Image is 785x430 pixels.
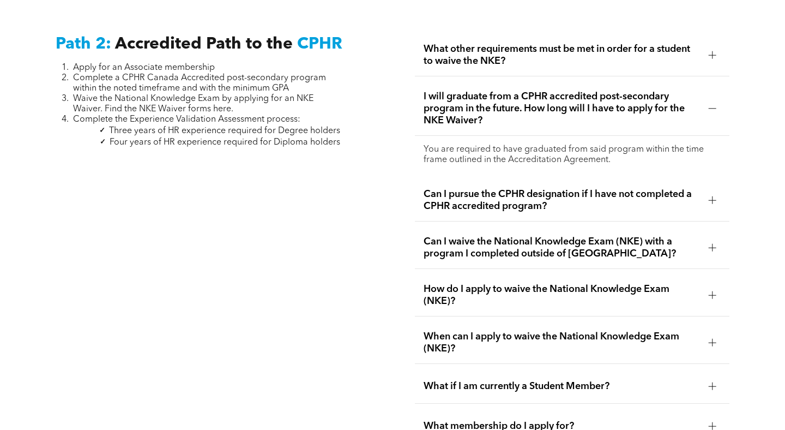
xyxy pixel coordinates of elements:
[424,188,699,212] span: Can I pursue the CPHR designation if I have not completed a CPHR accredited program?
[297,36,342,52] span: CPHR
[424,236,699,260] span: Can I waive the National Knowledge Exam (NKE) with a program I completed outside of [GEOGRAPHIC_D...
[73,115,300,124] span: Complete the Experience Validation Assessment process:
[424,43,699,67] span: What other requirements must be met in order for a student to waive the NKE?
[424,380,699,392] span: What if I am currently a Student Member?
[73,63,215,72] span: Apply for an Associate membership
[73,74,326,93] span: Complete a CPHR Canada Accredited post-secondary program within the noted timeframe and with the ...
[110,138,340,147] span: Four years of HR experience required for Diploma holders
[424,91,699,127] span: I will graduate from a CPHR accredited post-secondary program in the future. How long will I have...
[73,94,313,114] span: Waive the National Knowledge Exam by applying for an NKE Waiver. Find the NKE Waiver forms here.
[109,127,340,135] span: Three years of HR experience required for Degree holders
[56,36,111,52] span: Path 2:
[424,145,720,165] p: You are required to have graduated from said program within the time frame outlined in the Accred...
[424,331,699,355] span: When can I apply to waive the National Knowledge Exam (NKE)?
[115,36,293,52] span: Accredited Path to the
[424,283,699,307] span: How do I apply to waive the National Knowledge Exam (NKE)?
